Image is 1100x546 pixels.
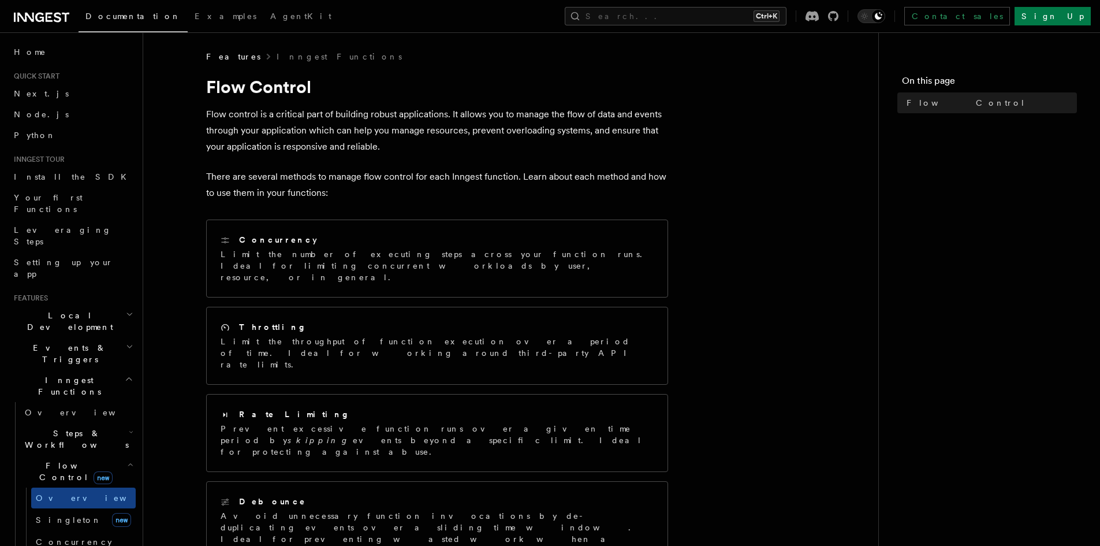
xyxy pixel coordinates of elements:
h4: On this page [902,74,1077,92]
h2: Throttling [239,321,307,333]
p: Limit the throughput of function execution over a period of time. Ideal for working around third-... [221,336,654,370]
span: Flow Control [907,97,1026,109]
a: Sign Up [1015,7,1091,25]
a: Setting up your app [9,252,136,284]
a: Next.js [9,83,136,104]
a: Home [9,42,136,62]
h1: Flow Control [206,76,668,97]
h2: Concurrency [239,234,317,246]
span: Python [14,131,56,140]
p: Limit the number of executing steps across your function runs. Ideal for limiting concurrent work... [221,248,654,283]
kbd: Ctrl+K [754,10,780,22]
span: Examples [195,12,256,21]
span: Node.js [14,110,69,119]
button: Steps & Workflows [20,423,136,455]
span: Leveraging Steps [14,225,111,246]
em: skipping [288,436,353,445]
p: There are several methods to manage flow control for each Inngest function. Learn about each meth... [206,169,668,201]
p: Prevent excessive function runs over a given time period by events beyond a specific limit. Ideal... [221,423,654,458]
span: Your first Functions [14,193,83,214]
button: Local Development [9,305,136,337]
a: Examples [188,3,263,31]
a: Inngest Functions [277,51,402,62]
span: AgentKit [270,12,331,21]
a: Rate LimitingPrevent excessive function runs over a given time period byskippingevents beyond a s... [206,394,668,472]
span: Overview [25,408,144,417]
span: Features [9,294,48,303]
a: ConcurrencyLimit the number of executing steps across your function runs. Ideal for limiting conc... [206,220,668,298]
a: Your first Functions [9,187,136,220]
a: Leveraging Steps [9,220,136,252]
p: Flow control is a critical part of building robust applications. It allows you to manage the flow... [206,106,668,155]
button: Events & Triggers [9,337,136,370]
a: Singletonnew [31,508,136,532]
span: Install the SDK [14,172,133,181]
span: Steps & Workflows [20,428,129,451]
a: Contact sales [904,7,1010,25]
a: Overview [31,488,136,508]
span: Quick start [9,72,59,81]
button: Search...Ctrl+K [565,7,786,25]
span: Flow Control [20,460,127,483]
a: Overview [20,402,136,423]
button: Inngest Functions [9,370,136,402]
span: Inngest Functions [9,374,125,398]
span: Inngest tour [9,155,65,164]
span: Events & Triggers [9,342,126,365]
h2: Rate Limiting [239,408,350,420]
a: ThrottlingLimit the throughput of function execution over a period of time. Ideal for working aro... [206,307,668,385]
span: Documentation [85,12,181,21]
span: Next.js [14,89,69,98]
span: Local Development [9,310,126,333]
span: Overview [36,493,155,503]
button: Flow Controlnew [20,455,136,488]
span: Setting up your app [14,258,113,278]
span: Singleton [36,515,102,525]
a: Python [9,125,136,146]
a: Documentation [79,3,188,32]
span: new [112,513,131,527]
a: Install the SDK [9,166,136,187]
a: Node.js [9,104,136,125]
span: new [94,471,113,484]
a: Flow Control [902,92,1077,113]
button: Toggle dark mode [857,9,885,23]
a: AgentKit [263,3,338,31]
span: Features [206,51,260,62]
h2: Debounce [239,496,306,507]
span: Home [14,46,46,58]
